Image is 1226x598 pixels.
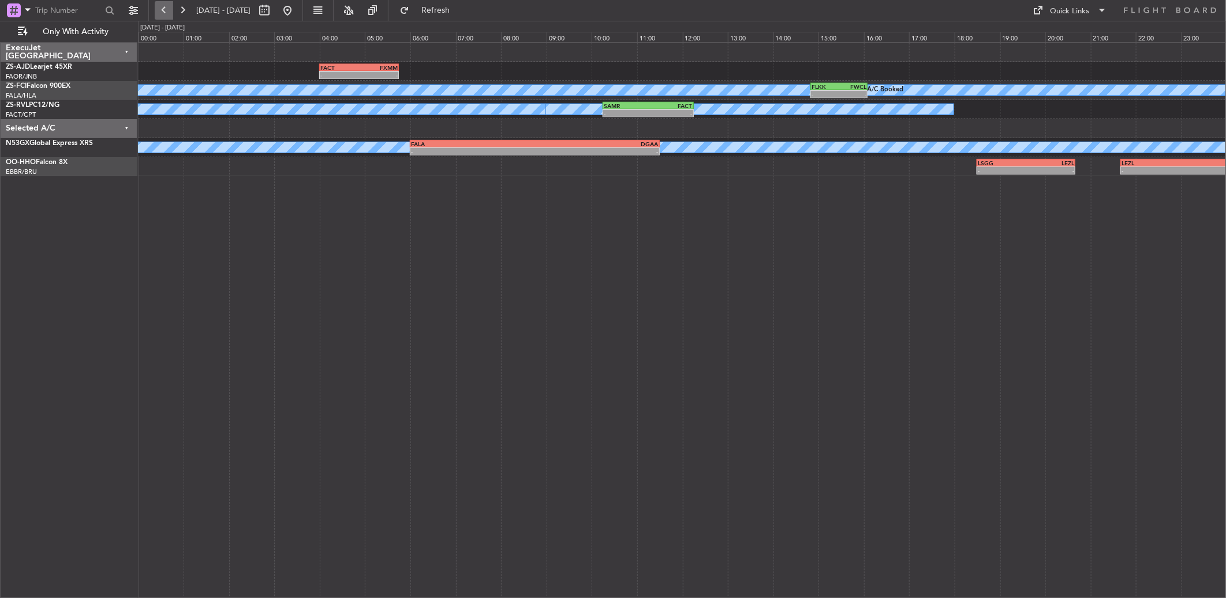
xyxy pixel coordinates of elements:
[411,148,534,155] div: -
[683,32,728,42] div: 12:00
[13,23,125,41] button: Only With Activity
[30,28,122,36] span: Only With Activity
[501,32,547,42] div: 08:00
[394,1,464,20] button: Refresh
[6,83,27,90] span: ZS-FCI
[955,32,1000,42] div: 18:00
[773,32,819,42] div: 14:00
[6,102,59,109] a: ZS-RVLPC12/NG
[604,110,648,117] div: -
[604,102,648,109] div: SAMR
[1136,32,1182,42] div: 22:00
[410,32,456,42] div: 06:00
[6,83,70,90] a: ZS-FCIFalcon 900EX
[978,159,1026,166] div: LSGG
[812,91,839,98] div: -
[534,148,658,155] div: -
[6,140,29,147] span: N53GX
[1051,6,1090,17] div: Quick Links
[592,32,637,42] div: 10:00
[365,32,410,42] div: 05:00
[818,32,864,42] div: 15:00
[412,6,460,14] span: Refresh
[196,5,251,16] span: [DATE] - [DATE]
[359,72,398,79] div: -
[184,32,229,42] div: 01:00
[140,23,185,33] div: [DATE] - [DATE]
[1045,32,1091,42] div: 20:00
[6,91,36,100] a: FALA/HLA
[637,32,683,42] div: 11:00
[6,168,37,176] a: EBBR/BRU
[1027,1,1113,20] button: Quick Links
[456,32,502,42] div: 07:00
[35,2,102,19] input: Trip Number
[6,110,36,119] a: FACT/CPT
[864,32,910,42] div: 16:00
[1026,167,1074,174] div: -
[274,32,320,42] div: 03:00
[547,32,592,42] div: 09:00
[6,72,37,81] a: FAOR/JNB
[6,102,29,109] span: ZS-RVL
[6,64,30,70] span: ZS-AJD
[812,83,839,90] div: FLKK
[320,72,359,79] div: -
[839,83,866,90] div: FWCL
[909,32,955,42] div: 17:00
[139,32,184,42] div: 00:00
[6,64,72,70] a: ZS-AJDLearjet 45XR
[6,140,93,147] a: N53GXGlobal Express XRS
[229,32,275,42] div: 02:00
[839,91,866,98] div: -
[648,102,693,109] div: FACT
[867,81,903,99] div: A/C Booked
[1091,32,1137,42] div: 21:00
[320,64,359,71] div: FACT
[320,32,365,42] div: 04:00
[6,159,68,166] a: OO-HHOFalcon 8X
[1000,32,1046,42] div: 19:00
[1026,159,1074,166] div: LEZL
[6,159,36,166] span: OO-HHO
[978,167,1026,174] div: -
[411,140,534,147] div: FALA
[534,140,658,147] div: DGAA
[648,110,693,117] div: -
[728,32,773,42] div: 13:00
[359,64,398,71] div: FXMM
